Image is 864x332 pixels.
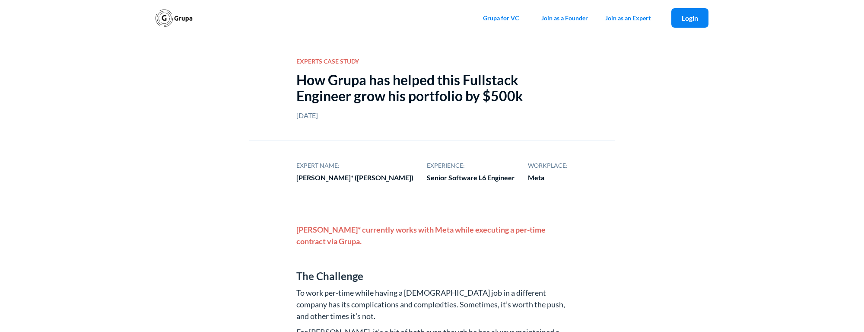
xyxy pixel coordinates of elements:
a: Login [671,8,708,28]
div: EXPERTS CASE STUDY [296,57,568,66]
div: [DATE] [296,111,568,120]
div: [PERSON_NAME]* currently works with Meta while executing a per-time contract via Grupa. [296,224,568,247]
a: Join as a Founder [533,5,597,31]
div: [PERSON_NAME]* ([PERSON_NAME]) [296,173,413,182]
div: EXPERIENCE: [427,161,515,170]
a: Join as an Expert [597,5,659,31]
div: How Grupa has helped this Fullstack Engineer grow his portfolio by $500k [296,72,568,104]
div: Senior Software L6 Engineer [427,173,515,182]
h3: The Challenge [296,270,568,283]
div: EXPERT NAME: [296,161,413,170]
p: To work per-time while having a [DEMOGRAPHIC_DATA] job in a different company has its complicatio... [296,287,568,322]
a: Grupa for VC [474,5,527,31]
div: WORKPLACE: [528,161,568,170]
div: Meta [528,173,568,182]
